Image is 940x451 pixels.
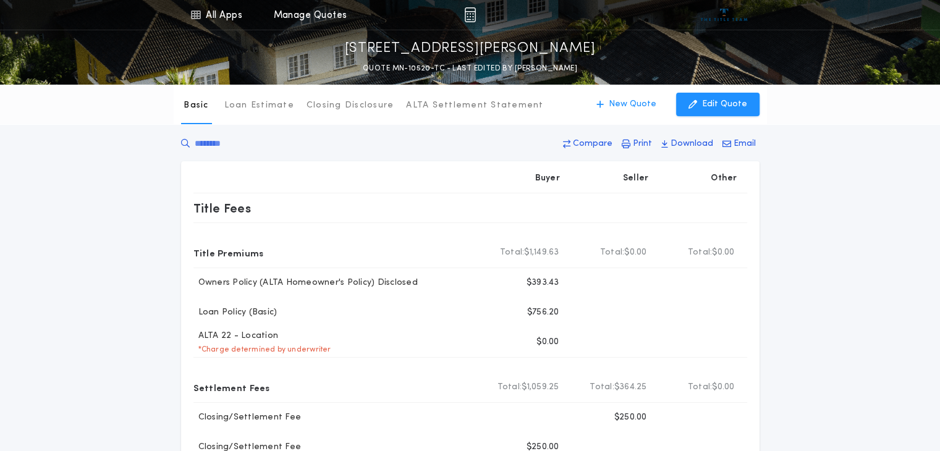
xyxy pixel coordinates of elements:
[614,411,647,424] p: $250.00
[633,138,652,150] p: Print
[688,247,713,259] b: Total:
[307,99,394,112] p: Closing Disclosure
[464,7,476,22] img: img
[734,138,756,150] p: Email
[498,381,522,394] b: Total:
[224,99,294,112] p: Loan Estimate
[184,99,208,112] p: Basic
[559,133,616,155] button: Compare
[193,277,418,289] p: Owners Policy (ALTA Homeowner's Policy) Disclosed
[711,172,737,185] p: Other
[688,381,713,394] b: Total:
[193,377,270,397] p: Settlement Fees
[193,243,264,263] p: Title Premiums
[609,98,656,111] p: New Quote
[193,330,279,342] p: ALTA 22 - Location
[193,411,302,424] p: Closing/Settlement Fee
[600,247,625,259] b: Total:
[536,336,559,348] p: $0.00
[712,247,734,259] span: $0.00
[573,138,612,150] p: Compare
[624,247,646,259] span: $0.00
[524,247,559,259] span: $1,149.63
[193,306,277,319] p: Loan Policy (Basic)
[676,93,760,116] button: Edit Quote
[527,277,559,289] p: $393.43
[584,93,669,116] button: New Quote
[406,99,543,112] p: ALTA Settlement Statement
[193,345,331,355] p: * Charge determined by underwriter
[522,381,559,394] span: $1,059.25
[658,133,717,155] button: Download
[500,247,525,259] b: Total:
[527,306,559,319] p: $756.20
[702,98,747,111] p: Edit Quote
[363,62,577,75] p: QUOTE MN-10520-TC - LAST EDITED BY [PERSON_NAME]
[719,133,760,155] button: Email
[590,381,614,394] b: Total:
[701,9,747,21] img: vs-icon
[614,381,647,394] span: $364.25
[345,39,596,59] p: [STREET_ADDRESS][PERSON_NAME]
[623,172,649,185] p: Seller
[712,381,734,394] span: $0.00
[671,138,713,150] p: Download
[535,172,560,185] p: Buyer
[618,133,656,155] button: Print
[193,198,252,218] p: Title Fees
